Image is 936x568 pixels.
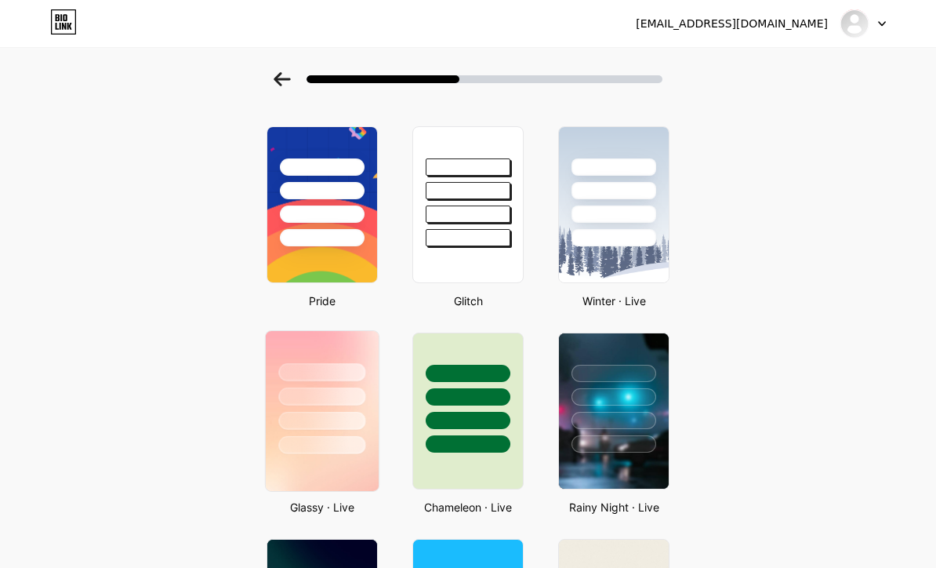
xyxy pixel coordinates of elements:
div: Rainy Night · Live [553,499,674,515]
div: Chameleon · Live [408,499,528,515]
img: glassmorphism.jpg [266,331,379,491]
div: Pride [262,293,383,309]
div: [EMAIL_ADDRESS][DOMAIN_NAME] [636,16,828,32]
div: Glitch [408,293,528,309]
div: Glassy · Live [262,499,383,515]
div: Winter · Live [553,293,674,309]
img: crimsonteasexo [840,9,869,38]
